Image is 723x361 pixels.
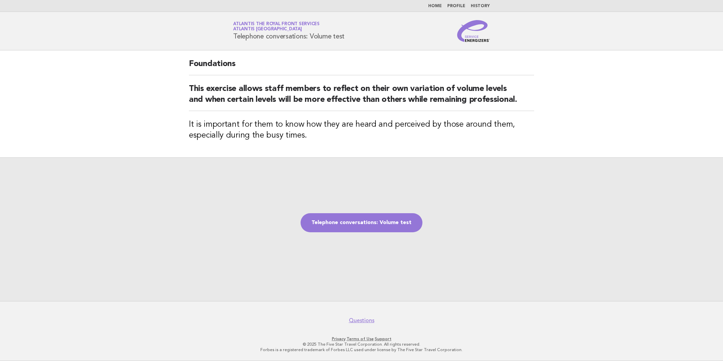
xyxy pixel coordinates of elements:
img: Service Energizers [457,20,490,42]
h3: It is important for them to know how they are heard and perceived by those around them, especiall... [189,119,534,141]
a: Questions [349,317,374,324]
a: Privacy [332,336,346,341]
h2: This exercise allows staff members to reflect on their own variation of volume levels and when ce... [189,83,534,111]
a: Terms of Use [347,336,374,341]
a: Home [428,4,442,8]
a: History [471,4,490,8]
h2: Foundations [189,59,534,75]
p: Forbes is a registered trademark of Forbes LLC used under license by The Five Star Travel Corpora... [153,347,570,352]
a: Atlantis The Royal Front ServicesAtlantis [GEOGRAPHIC_DATA] [233,22,320,31]
p: © 2025 The Five Star Travel Corporation. All rights reserved. [153,342,570,347]
a: Telephone conversations: Volume test [301,213,422,232]
p: · · [153,336,570,342]
h1: Telephone conversations: Volume test [233,22,344,40]
a: Profile [447,4,465,8]
a: Support [375,336,391,341]
span: Atlantis [GEOGRAPHIC_DATA] [233,27,302,32]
